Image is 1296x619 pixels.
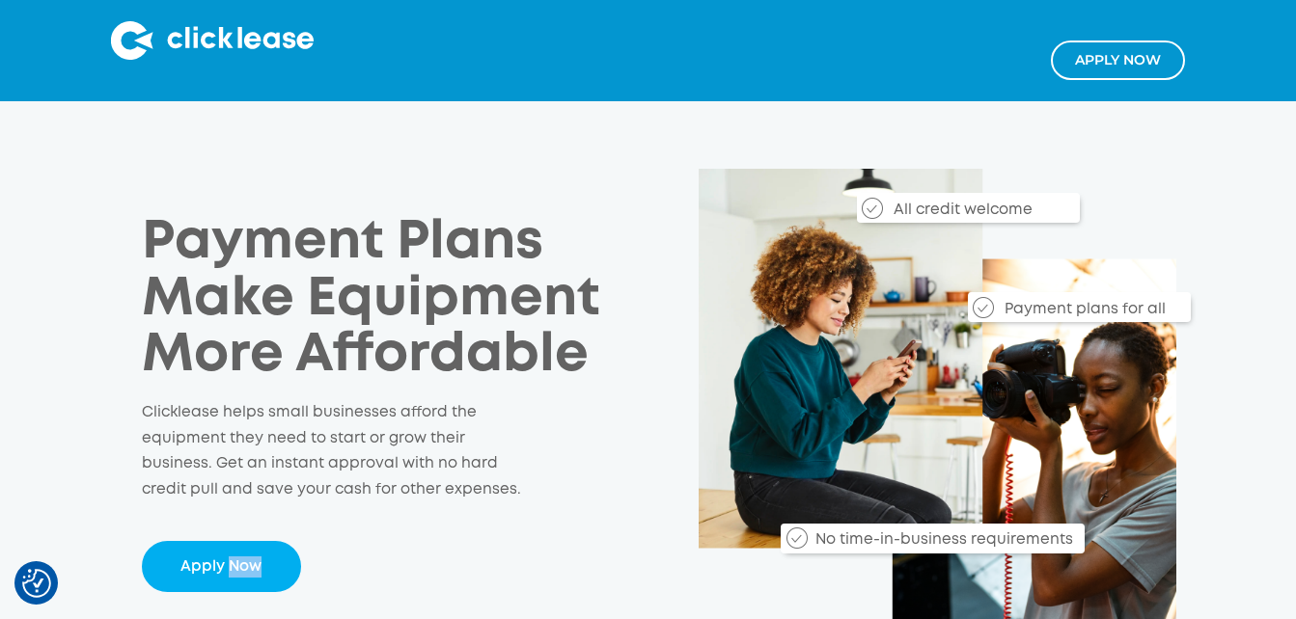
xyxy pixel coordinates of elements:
[973,297,994,318] img: Checkmark_callout
[111,21,314,60] img: Clicklease logo
[786,527,808,549] img: Checkmark_callout
[142,215,621,385] h1: Payment Plans Make Equipment More Affordable
[1051,40,1185,80] a: Apply NOw
[862,198,883,219] img: Checkmark_callout
[142,400,538,502] p: Clicklease helps small businesses afford the equipment they need to start or grow their business....
[884,200,1081,221] div: All credit welcome
[22,569,51,598] button: Consent Preferences
[806,529,1085,551] div: No time-in-business requirements
[995,299,1192,320] div: Payment plans for all
[22,569,51,598] img: Revisit consent button
[142,541,301,592] a: Apply Now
